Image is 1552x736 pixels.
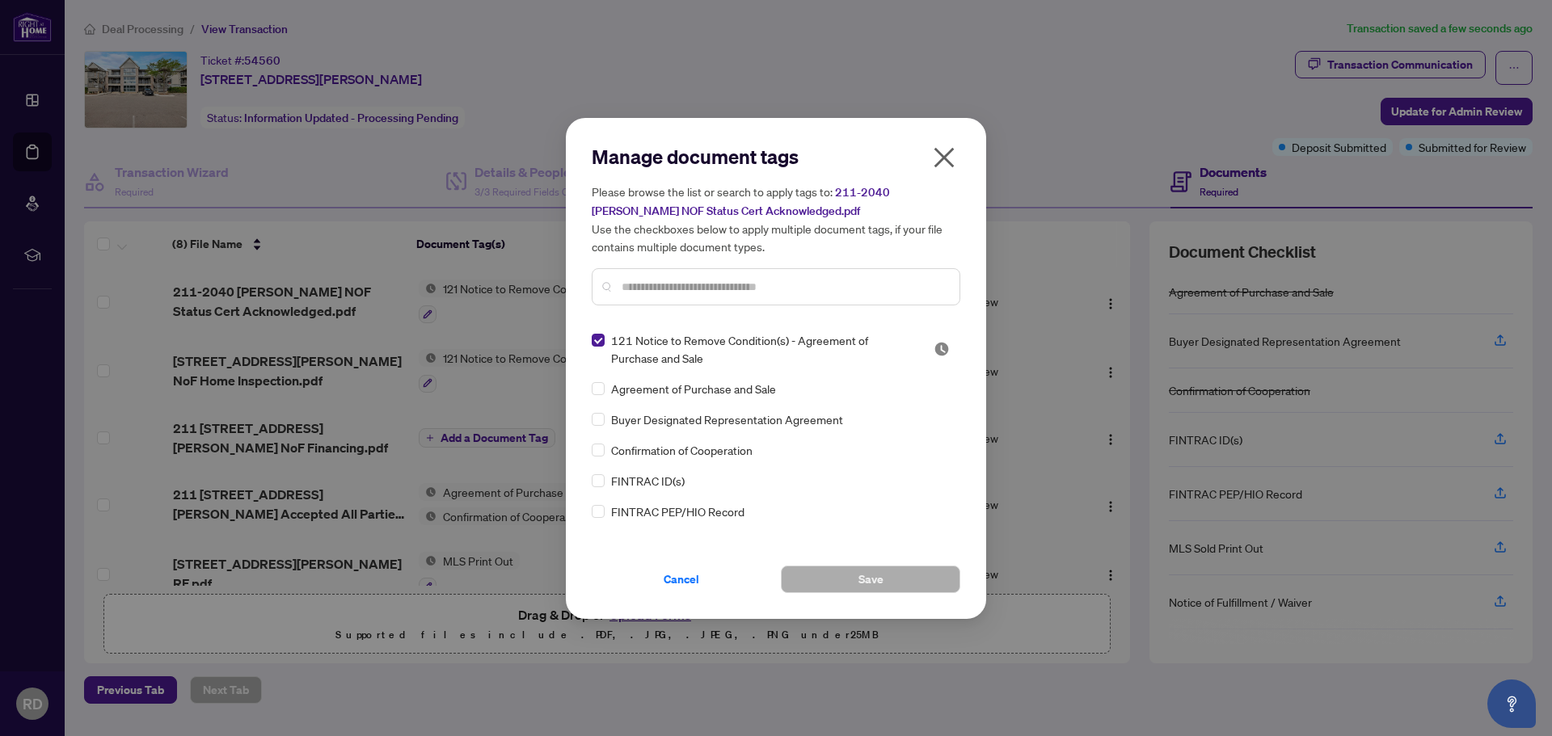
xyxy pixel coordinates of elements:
span: Agreement of Purchase and Sale [611,380,776,397]
span: close [931,145,957,170]
span: 211-2040 [PERSON_NAME] NOF Status Cert Acknowledged.pdf [592,185,890,218]
span: Confirmation of Cooperation [611,441,753,459]
span: FINTRAC PEP/HIO Record [611,503,744,520]
h2: Manage document tags [592,144,960,170]
span: Buyer Designated Representation Agreement [611,410,843,428]
span: 121 Notice to Remove Condition(s) - Agreement of Purchase and Sale [611,331,914,367]
button: Cancel [592,566,771,593]
h5: Please browse the list or search to apply tags to: Use the checkboxes below to apply multiple doc... [592,183,960,255]
span: MLS Sold Print Out [611,533,706,551]
span: FINTRAC ID(s) [611,472,685,490]
img: status [934,341,950,357]
span: Cancel [664,566,699,592]
button: Save [781,566,960,593]
button: Open asap [1487,679,1536,728]
span: Pending Review [934,341,950,357]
